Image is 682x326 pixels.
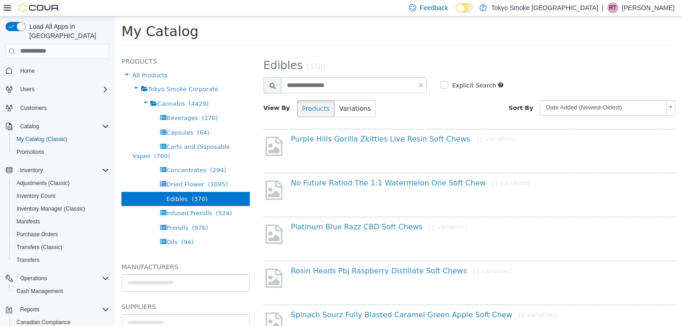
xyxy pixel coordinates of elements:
button: Inventory Count [9,190,113,202]
span: Inventory Count [16,192,55,200]
a: Inventory Count [13,190,59,201]
span: Inventory [16,165,109,176]
a: Transfers (Classic) [13,242,66,253]
a: Spinach Sourz Fully Blasted Caramel Green Apple Soft Chew[1 variation] [176,294,442,303]
img: missing-image.png [149,119,170,141]
button: Operations [16,273,51,284]
span: My Catalog (Classic) [16,136,67,143]
span: (64) [82,113,95,120]
span: Users [20,86,34,93]
span: Inventory Manager (Classic) [13,203,109,214]
span: Load All Apps in [GEOGRAPHIC_DATA] [26,22,109,40]
span: My Catalog [7,7,84,23]
span: (370) [77,179,93,186]
a: Promotions [13,147,48,158]
small: [1 variation] [362,119,401,126]
span: Transfers (Classic) [13,242,109,253]
span: Reports [20,306,39,313]
button: Catalog [2,120,113,133]
span: (4429) [74,84,94,91]
button: Users [2,83,113,96]
span: Capsules [52,113,79,120]
a: No Future Ratiod The 1:1 Watermelon One Soft Chew[1 variation] [176,162,416,171]
span: Purchase Orders [13,229,109,240]
a: Inventory Manager (Classic) [13,203,89,214]
span: Adjustments (Classic) [13,178,109,189]
span: Purchase Orders [16,231,58,238]
span: Adjustments (Classic) [16,179,70,187]
small: [1 variation] [377,163,416,170]
span: (976) [77,208,93,215]
div: Raelynn Tucker [607,2,618,13]
span: Cannabis [43,84,70,91]
span: Sort By [394,88,419,95]
button: Cash Management [9,285,113,298]
button: Transfers [9,254,113,266]
h5: Suppliers [7,285,135,296]
span: (1095) [93,164,113,171]
span: Manifests [16,218,40,225]
p: | [602,2,604,13]
span: Beverages [52,98,83,105]
span: Tokyo Smoke Corporate [33,69,104,76]
button: Manifests [9,215,113,228]
button: Variations [220,84,261,101]
span: Date Added (Newest-Oldest) [426,84,548,98]
button: Inventory [16,165,46,176]
span: (294) [95,150,111,157]
span: Manifests [13,216,109,227]
h5: Manufacturers [7,245,135,256]
button: Promotions [9,146,113,158]
span: RT [609,2,616,13]
span: Home [16,65,109,76]
span: Customers [16,102,109,114]
span: Feedback [420,3,448,12]
small: [1 variation] [358,251,397,258]
a: Cash Management [13,286,66,297]
span: Canadian Compliance [16,319,71,326]
img: missing-image.png [149,250,170,273]
span: (760) [39,136,55,143]
a: Home [16,65,38,76]
span: My Catalog (Classic) [13,134,109,145]
button: Customers [2,101,113,114]
p: Tokyo Smoke [GEOGRAPHIC_DATA] [491,2,599,13]
a: Transfers [13,255,43,266]
a: Date Added (Newest-Oldest) [425,84,561,99]
img: missing-image.png [149,206,170,229]
button: Users [16,84,38,95]
span: Transfers [13,255,109,266]
button: Reports [2,303,113,316]
span: Concentrates [52,150,92,157]
span: Customers [20,104,47,112]
span: View By [149,88,176,95]
span: Home [20,67,35,75]
span: All Products [18,55,53,62]
span: Edibles [52,179,73,186]
button: Adjustments (Classic) [9,177,113,190]
span: Promotions [16,148,44,156]
span: Carts and Disposable Vapes [18,127,115,143]
span: Inventory Manager (Classic) [16,205,85,212]
button: Products [182,84,220,101]
button: Reports [16,304,43,315]
button: Home [2,64,113,77]
img: missing-image.png [149,163,170,185]
img: Cova [18,3,60,12]
input: Dark Mode [456,3,475,13]
span: Catalog [20,123,39,130]
p: [PERSON_NAME] [622,2,675,13]
span: (524) [101,193,117,200]
label: Explicit Search [335,65,381,74]
a: Platinum Blue Razz CBD Soft Chews[1 variation] [176,206,353,215]
span: Prerolls [52,208,74,215]
span: Edibles [149,43,188,55]
small: (370) [192,46,211,54]
a: Manifests [13,216,44,227]
span: Infused Prerolls [52,193,98,200]
span: Promotions [13,147,109,158]
span: Users [16,84,109,95]
a: My Catalog (Classic) [13,134,71,145]
span: Cash Management [13,286,109,297]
